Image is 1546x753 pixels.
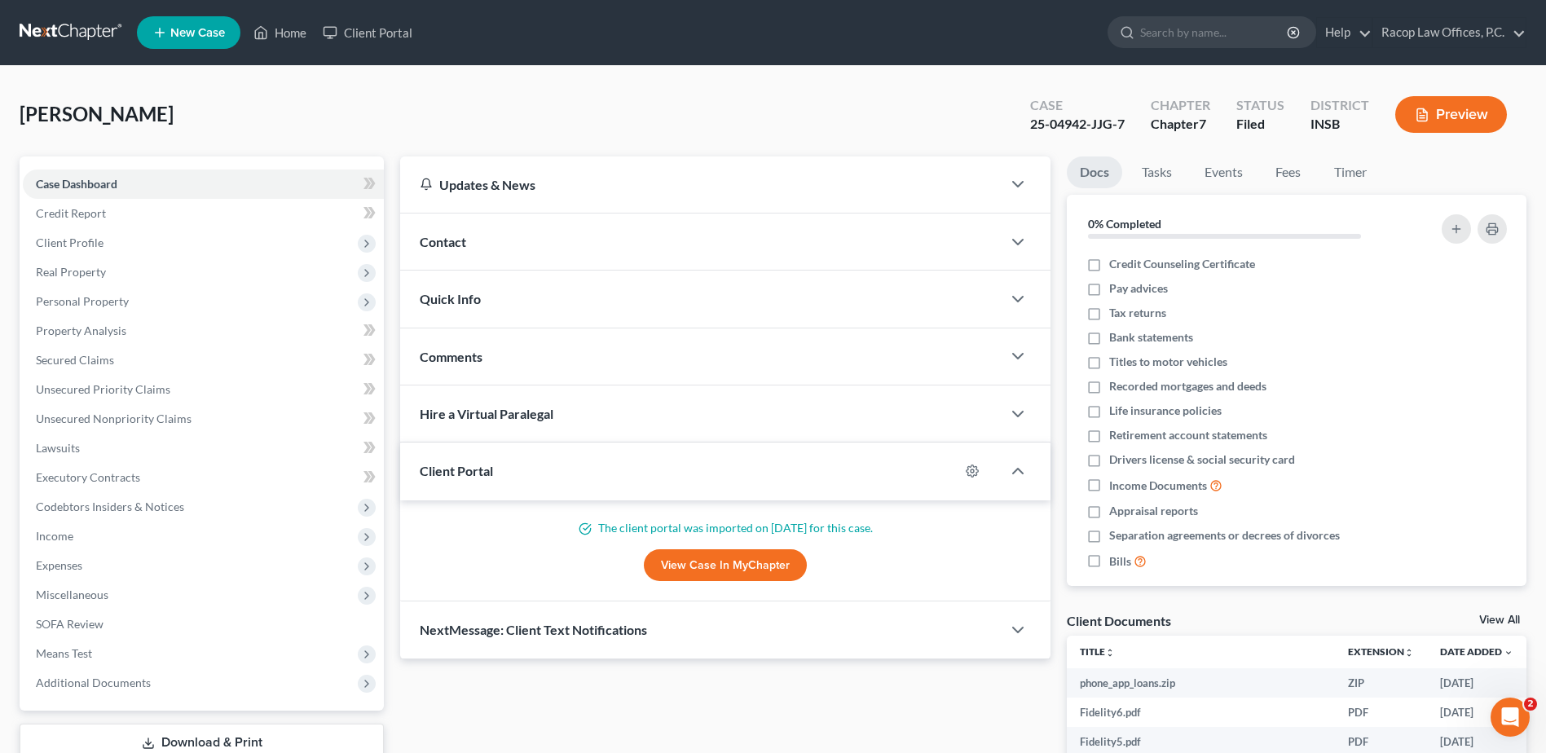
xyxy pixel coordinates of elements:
[1080,645,1115,658] a: Titleunfold_more
[1151,96,1210,115] div: Chapter
[1109,527,1340,544] span: Separation agreements or decrees of divorces
[1321,156,1380,188] a: Timer
[36,206,106,220] span: Credit Report
[420,463,493,478] span: Client Portal
[1140,17,1289,47] input: Search by name...
[36,324,126,337] span: Property Analysis
[1335,668,1427,698] td: ZIP
[36,236,104,249] span: Client Profile
[1109,256,1255,272] span: Credit Counseling Certificate
[420,406,553,421] span: Hire a Virtual Paralegal
[1335,698,1427,727] td: PDF
[1067,156,1122,188] a: Docs
[170,27,225,39] span: New Case
[1067,698,1335,727] td: Fidelity6.pdf
[1030,96,1125,115] div: Case
[420,176,982,193] div: Updates & News
[1310,115,1369,134] div: INSB
[1524,698,1537,711] span: 2
[1030,115,1125,134] div: 25-04942-JJG-7
[23,199,384,228] a: Credit Report
[1317,18,1372,47] a: Help
[23,434,384,463] a: Lawsuits
[315,18,421,47] a: Client Portal
[36,412,192,425] span: Unsecured Nonpriority Claims
[23,375,384,404] a: Unsecured Priority Claims
[36,294,129,308] span: Personal Property
[36,353,114,367] span: Secured Claims
[36,441,80,455] span: Lawsuits
[23,463,384,492] a: Executory Contracts
[1310,96,1369,115] div: District
[1348,645,1414,658] a: Extensionunfold_more
[36,588,108,601] span: Miscellaneous
[1109,280,1168,297] span: Pay advices
[420,349,482,364] span: Comments
[1129,156,1185,188] a: Tasks
[23,610,384,639] a: SOFA Review
[1262,156,1315,188] a: Fees
[1427,668,1526,698] td: [DATE]
[1236,115,1284,134] div: Filed
[1109,329,1193,346] span: Bank statements
[1109,478,1207,494] span: Income Documents
[1373,18,1526,47] a: Racop Law Offices, P.C.
[36,676,151,689] span: Additional Documents
[1199,116,1206,131] span: 7
[1440,645,1513,658] a: Date Added expand_more
[1088,217,1161,231] strong: 0% Completed
[420,291,481,306] span: Quick Info
[1109,305,1166,321] span: Tax returns
[1427,698,1526,727] td: [DATE]
[420,520,1031,536] p: The client portal was imported on [DATE] for this case.
[36,500,184,513] span: Codebtors Insiders & Notices
[1236,96,1284,115] div: Status
[1395,96,1507,133] button: Preview
[36,470,140,484] span: Executory Contracts
[245,18,315,47] a: Home
[1105,648,1115,658] i: unfold_more
[23,346,384,375] a: Secured Claims
[420,622,647,637] span: NextMessage: Client Text Notifications
[1109,451,1295,468] span: Drivers license & social security card
[644,549,807,582] a: View Case in MyChapter
[420,234,466,249] span: Contact
[36,646,92,660] span: Means Test
[1067,668,1335,698] td: phone_app_loans.zip
[1109,378,1266,394] span: Recorded mortgages and deeds
[23,170,384,199] a: Case Dashboard
[1109,503,1198,519] span: Appraisal reports
[1491,698,1530,737] iframe: Intercom live chat
[1151,115,1210,134] div: Chapter
[1109,553,1131,570] span: Bills
[20,102,174,125] span: [PERSON_NAME]
[1109,427,1267,443] span: Retirement account statements
[36,265,106,279] span: Real Property
[36,529,73,543] span: Income
[1404,648,1414,658] i: unfold_more
[1479,614,1520,626] a: View All
[1109,403,1222,419] span: Life insurance policies
[23,404,384,434] a: Unsecured Nonpriority Claims
[1504,648,1513,658] i: expand_more
[36,177,117,191] span: Case Dashboard
[23,316,384,346] a: Property Analysis
[36,617,104,631] span: SOFA Review
[1067,612,1171,629] div: Client Documents
[36,382,170,396] span: Unsecured Priority Claims
[36,558,82,572] span: Expenses
[1191,156,1256,188] a: Events
[1109,354,1227,370] span: Titles to motor vehicles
